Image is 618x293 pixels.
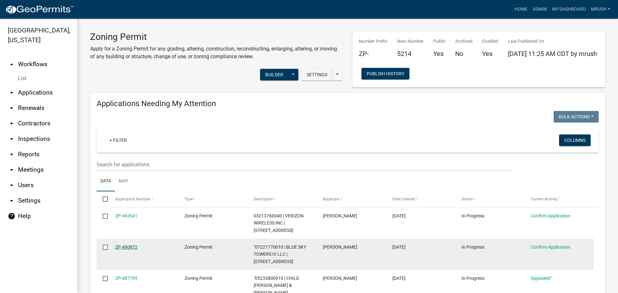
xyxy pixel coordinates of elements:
i: arrow_drop_down [8,120,15,127]
datatable-header-cell: Type [178,191,248,207]
i: arrow_drop_down [8,166,15,174]
span: Applicant [323,197,340,201]
span: 03213760040 | VERIZON WIRELESS INC | 15434 NORTH ST [254,213,304,233]
a: Confirm Application [531,213,570,218]
i: help [8,212,15,220]
a: Appealed? [531,276,552,281]
a: Confirm Application [531,244,570,250]
span: Date Created [392,197,415,201]
datatable-header-cell: Date Created [386,191,455,207]
i: arrow_drop_down [8,181,15,189]
p: Public [433,38,445,45]
h5: ZP- [359,50,388,58]
span: 10/03/2025 [392,276,406,281]
h4: Applications Needing My Attention [97,99,599,108]
span: Zoning Permit [184,276,212,281]
i: arrow_drop_down [8,151,15,158]
span: Type [184,197,193,201]
span: 10/10/2025 [392,244,406,250]
a: ZP-492641 [115,213,137,218]
span: 10/14/2025 [392,213,406,218]
p: Enabled [482,38,498,45]
a: + Filter [104,134,132,146]
p: Last Published On [508,38,597,45]
datatable-header-cell: Status [455,191,525,207]
datatable-header-cell: Description [248,191,317,207]
span: Zoning Permit [184,244,212,250]
a: Admin [530,3,549,15]
h5: 5214 [397,50,424,58]
a: Data [97,171,115,192]
wm-modal-confirm: Workflow Publish History [361,72,409,77]
button: Columns [559,134,591,146]
p: Next Number [397,38,424,45]
a: Home [512,3,530,15]
i: arrow_drop_up [8,60,15,68]
button: Builder [260,69,288,80]
h5: Yes [482,50,498,58]
a: ZP-490872 [115,244,137,250]
span: Current Activity [531,197,557,201]
span: Patricia Tatrai [323,213,357,218]
i: arrow_drop_down [8,135,15,143]
i: arrow_drop_down [8,104,15,112]
button: Bulk Actions [554,111,599,123]
span: Application Number [115,197,150,201]
span: [DATE] 11:25 AM CDT by mrush [508,50,597,58]
datatable-header-cell: Select [97,191,109,207]
p: Number Prefix [359,38,388,45]
i: arrow_drop_down [8,197,15,205]
datatable-header-cell: Current Activity [525,191,594,207]
button: Publish History [361,68,409,79]
h3: Zoning Permit [90,32,343,42]
a: Map [115,171,132,192]
datatable-header-cell: Application Number [109,191,178,207]
h5: No [455,50,473,58]
span: Zoning Permit [184,213,212,218]
span: Alice Child [323,276,357,281]
i: arrow_drop_down [8,89,15,96]
a: My Dashboard [549,3,588,15]
button: Settings [302,69,332,80]
span: In Progress [462,244,484,250]
p: Apply for a Zoning Permit for any grading, altering, construction, reconstructing, enlarging, alt... [90,45,343,60]
datatable-header-cell: Applicant [317,191,386,207]
input: Search for applications [97,158,513,171]
span: In Progress [462,276,484,281]
a: MRush [588,3,613,15]
a: ZP-487795 [115,276,137,281]
span: Chelle Eischens [323,244,357,250]
p: Archived [455,38,473,45]
h5: Yes [433,50,445,58]
span: Status [462,197,473,201]
span: "07221770010 | BLUE SKY TOWERS IV LLC | 16400 34TH ST SE [254,244,306,264]
span: In Progress [462,213,484,218]
span: Description [254,197,273,201]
